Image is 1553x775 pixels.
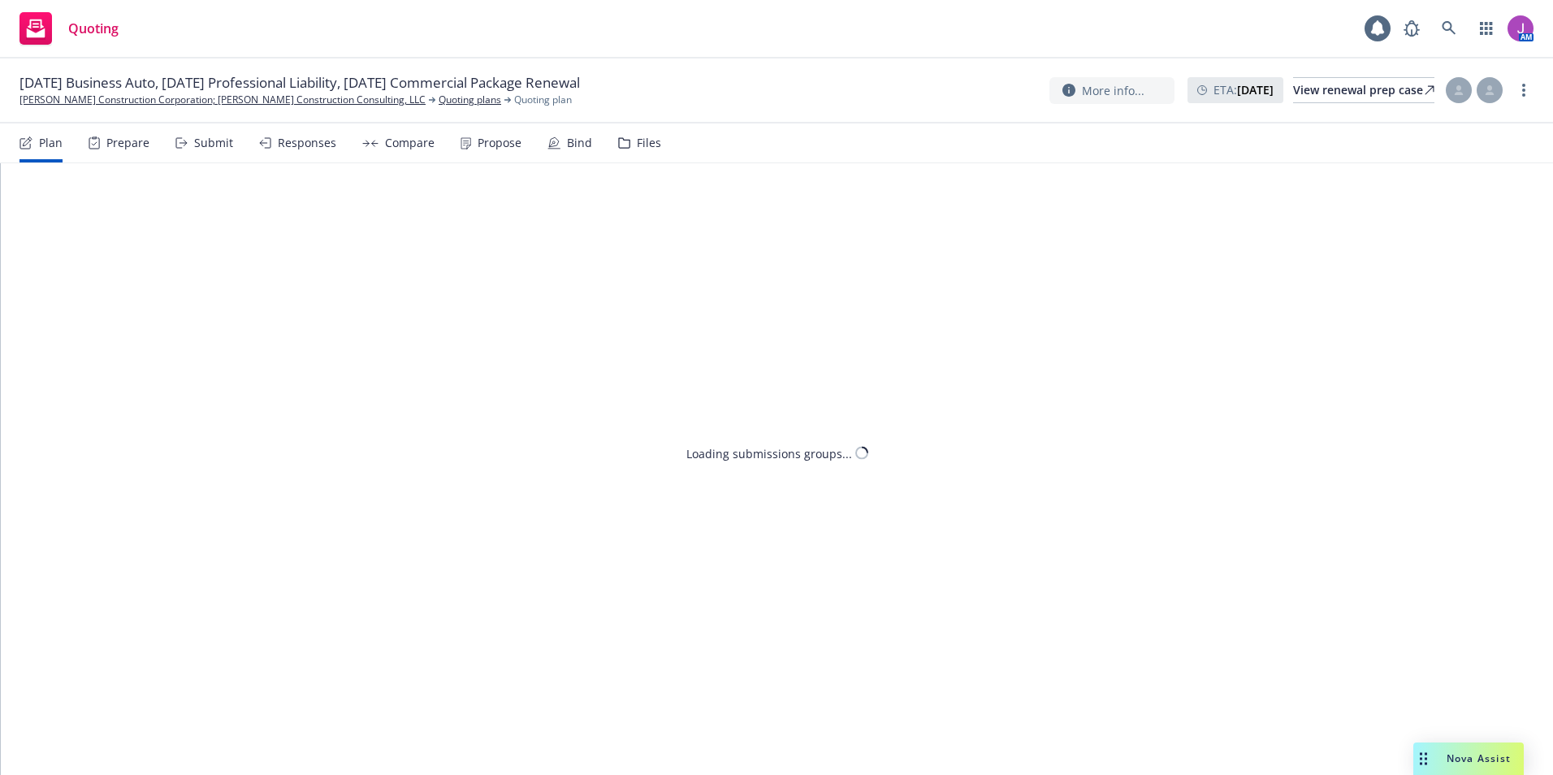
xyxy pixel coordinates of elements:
[19,93,426,107] a: [PERSON_NAME] Construction Corporation; [PERSON_NAME] Construction Consulting, LLC
[1508,15,1534,41] img: photo
[478,136,521,149] div: Propose
[1213,81,1274,98] span: ETA :
[106,136,149,149] div: Prepare
[68,22,119,35] span: Quoting
[385,136,435,149] div: Compare
[1237,82,1274,97] strong: [DATE]
[39,136,63,149] div: Plan
[1082,82,1144,99] span: More info...
[1514,80,1534,100] a: more
[278,136,336,149] div: Responses
[1447,751,1511,765] span: Nova Assist
[13,6,125,51] a: Quoting
[1293,77,1434,103] a: View renewal prep case
[514,93,572,107] span: Quoting plan
[194,136,233,149] div: Submit
[19,73,580,93] span: [DATE] Business Auto, [DATE] Professional Liability, [DATE] Commercial Package Renewal
[686,444,852,461] div: Loading submissions groups...
[637,136,661,149] div: Files
[1293,78,1434,102] div: View renewal prep case
[1049,77,1174,104] button: More info...
[1470,12,1503,45] a: Switch app
[567,136,592,149] div: Bind
[439,93,501,107] a: Quoting plans
[1413,743,1524,775] button: Nova Assist
[1413,743,1434,775] div: Drag to move
[1395,12,1428,45] a: Report a Bug
[1433,12,1465,45] a: Search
